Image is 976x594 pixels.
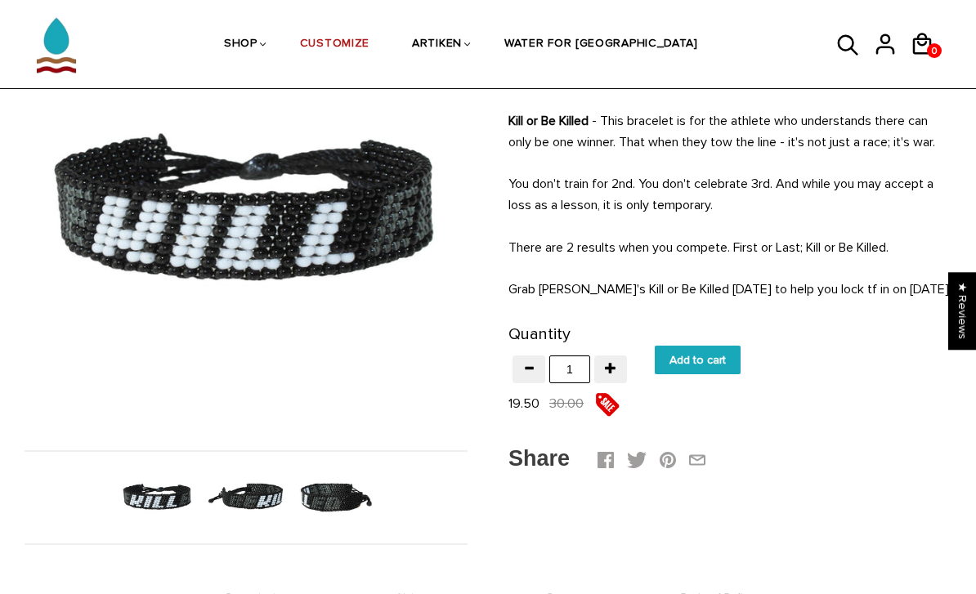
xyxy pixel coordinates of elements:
img: Kill or Be Killed [207,458,285,537]
span: 19.50 [508,395,539,412]
input: Add to cart [655,346,741,374]
a: ARTIKEN [412,2,462,88]
p: You don't train for 2nd. You don't celebrate 3rd. And while you may accept a loss as a lesson, it... [508,173,951,216]
a: SHOP [224,2,257,88]
span: Share [508,446,570,471]
p: - This bracelet is for the athlete who understands there can only be one winner. That when they t... [508,110,951,153]
img: sale5.png [595,392,620,417]
p: Grab [PERSON_NAME]'s Kill or Be Killed [DATE] to help you lock tf in on [DATE]. [508,279,951,300]
img: Kill or Be Killed [295,458,374,537]
p: There are 2 results when you compete. First or Last; Kill or Be Killed. [508,237,951,258]
span: 0 [927,41,942,61]
span: 30.00 [549,393,584,414]
strong: Kill or Be Killed [508,113,589,129]
a: CUSTOMIZE [300,2,369,88]
label: Quantity [508,321,571,348]
img: Kill or Be Killed [118,458,196,537]
a: WATER FOR [GEOGRAPHIC_DATA] [504,2,698,88]
a: 0 [927,43,942,58]
div: Click to open Judge.me floating reviews tab [948,272,976,350]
